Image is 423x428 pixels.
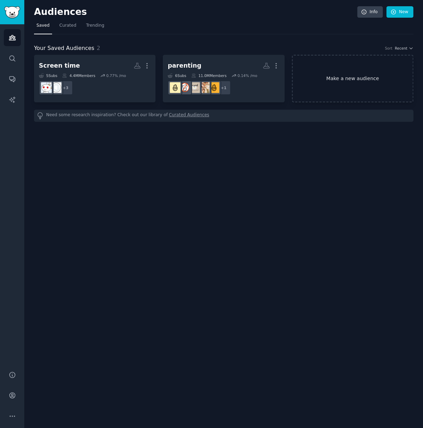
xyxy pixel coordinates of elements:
[191,73,227,78] div: 11.0M Members
[57,20,79,34] a: Curated
[385,46,392,51] div: Sort
[395,46,407,51] span: Recent
[39,73,57,78] div: 5 Sub s
[62,73,95,78] div: 4.4M Members
[4,6,20,18] img: GummySearch logo
[34,7,357,18] h2: Audiences
[34,55,155,102] a: Screen time5Subs4.4MMembers0.77% /mo+3digitalminimalismproductivity
[106,73,126,78] div: 0.77 % /mo
[58,80,73,95] div: + 3
[395,46,413,51] button: Recent
[386,6,413,18] a: New
[216,80,231,95] div: + 1
[84,20,107,34] a: Trending
[209,82,219,93] img: NewParents
[97,45,100,51] span: 2
[34,44,94,53] span: Your Saved Audiences
[59,23,76,29] span: Curated
[163,55,284,102] a: parenting6Subs11.0MMembers0.14% /mo+1NewParentsgentleparentingbeyondthebumpchildfreeParenting
[189,82,200,93] img: beyondthebump
[39,61,80,70] div: Screen time
[357,6,383,18] a: Info
[51,82,61,93] img: digitalminimalism
[168,61,201,70] div: parenting
[36,23,50,29] span: Saved
[169,112,209,119] a: Curated Audiences
[292,55,413,102] a: Make a new audience
[168,73,186,78] div: 6 Sub s
[179,82,190,93] img: childfree
[41,82,52,93] img: productivity
[199,82,210,93] img: gentleparenting
[237,73,257,78] div: 0.14 % /mo
[34,20,52,34] a: Saved
[34,110,413,122] div: Need some research inspiration? Check out our library of
[86,23,104,29] span: Trending
[170,82,180,93] img: Parenting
